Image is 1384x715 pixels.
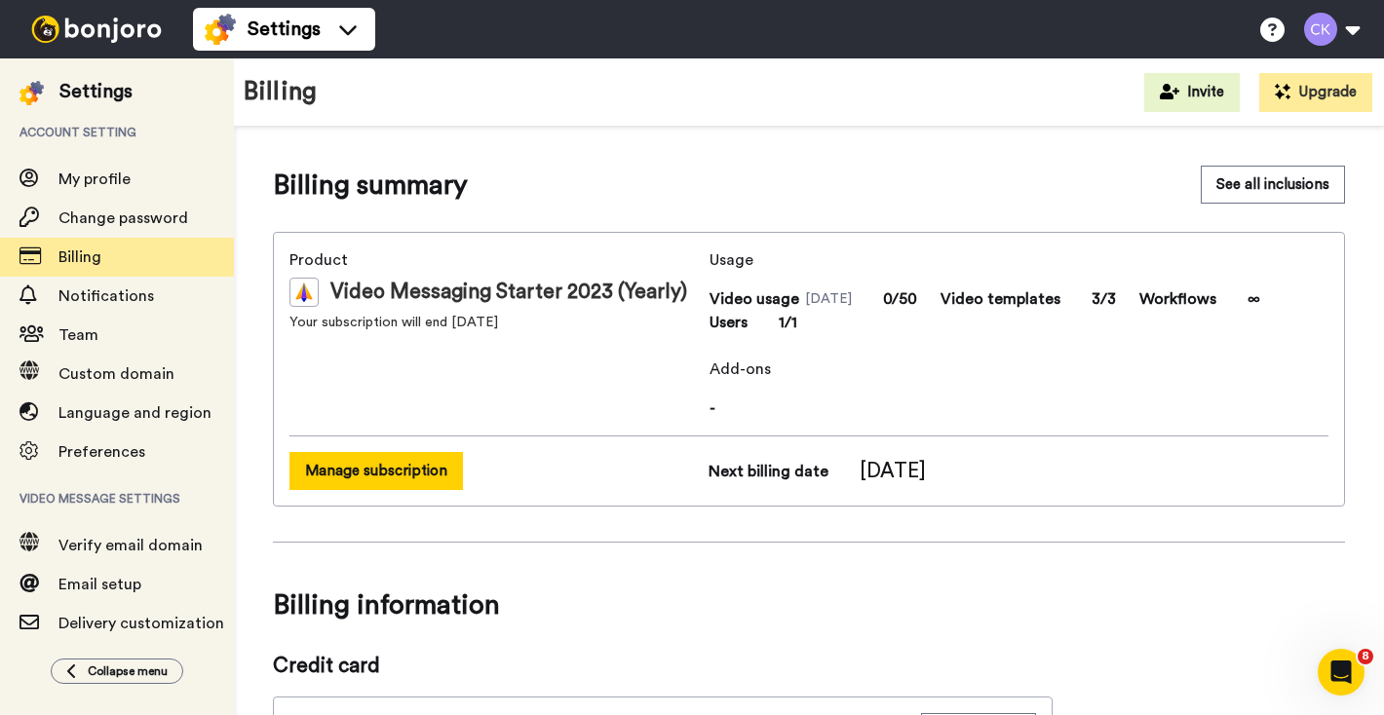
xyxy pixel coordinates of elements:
[289,248,702,272] span: Product
[58,405,211,421] span: Language and region
[860,457,926,486] span: [DATE]
[58,288,154,304] span: Notifications
[710,396,1328,420] span: -
[58,249,101,265] span: Billing
[1092,287,1116,311] span: 3/3
[248,16,321,43] span: Settings
[59,78,133,105] div: Settings
[1139,287,1216,311] span: Workflows
[289,278,702,307] div: Video Messaging Starter 2023 (Yearly)
[710,311,748,334] span: Users
[58,616,224,631] span: Delivery customization
[1201,166,1345,205] a: See all inclusions
[58,577,141,592] span: Email setup
[710,357,1328,381] span: Add-ons
[58,366,174,382] span: Custom domain
[710,248,1328,272] span: Usage
[289,278,319,307] img: vm-color.svg
[779,311,797,334] span: 1/1
[51,659,183,684] button: Collapse menu
[710,287,799,311] span: Video usage
[805,293,852,305] span: [DATE]
[19,81,44,105] img: settings-colored.svg
[205,14,236,45] img: settings-colored.svg
[941,287,1060,311] span: Video templates
[88,663,168,679] span: Collapse menu
[1318,649,1365,696] iframe: Intercom live chat
[58,444,145,460] span: Preferences
[289,313,702,332] span: Your subscription will end [DATE]
[273,166,468,205] span: Billing summary
[1201,166,1345,204] button: See all inclusions
[244,78,317,106] h1: Billing
[883,287,917,311] span: 0/50
[289,452,463,490] button: Manage subscription
[273,578,1345,632] span: Billing information
[58,538,203,553] span: Verify email domain
[1358,649,1373,664] span: 8
[58,171,131,187] span: My profile
[58,327,98,343] span: Team
[23,16,170,43] img: bj-logo-header-white.svg
[709,460,828,483] span: Next billing date
[1248,287,1260,311] span: ∞
[1144,73,1240,112] button: Invite
[1259,73,1372,112] button: Upgrade
[58,210,188,226] span: Change password
[273,652,1053,681] span: Credit card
